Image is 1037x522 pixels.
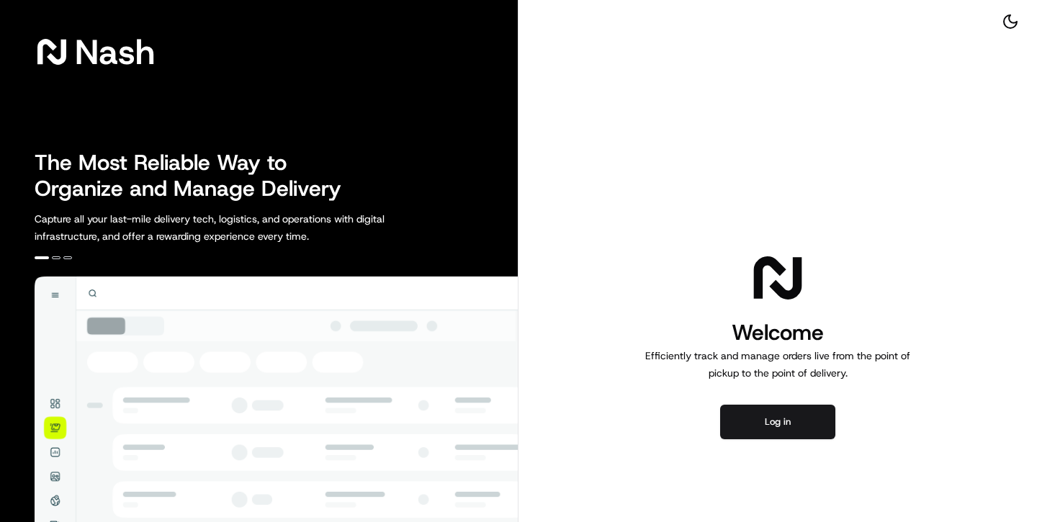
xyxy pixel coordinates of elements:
[75,37,155,66] span: Nash
[35,210,449,245] p: Capture all your last-mile delivery tech, logistics, and operations with digital infrastructure, ...
[35,150,357,202] h2: The Most Reliable Way to Organize and Manage Delivery
[720,405,835,439] button: Log in
[639,347,916,382] p: Efficiently track and manage orders live from the point of pickup to the point of delivery.
[639,318,916,347] h1: Welcome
